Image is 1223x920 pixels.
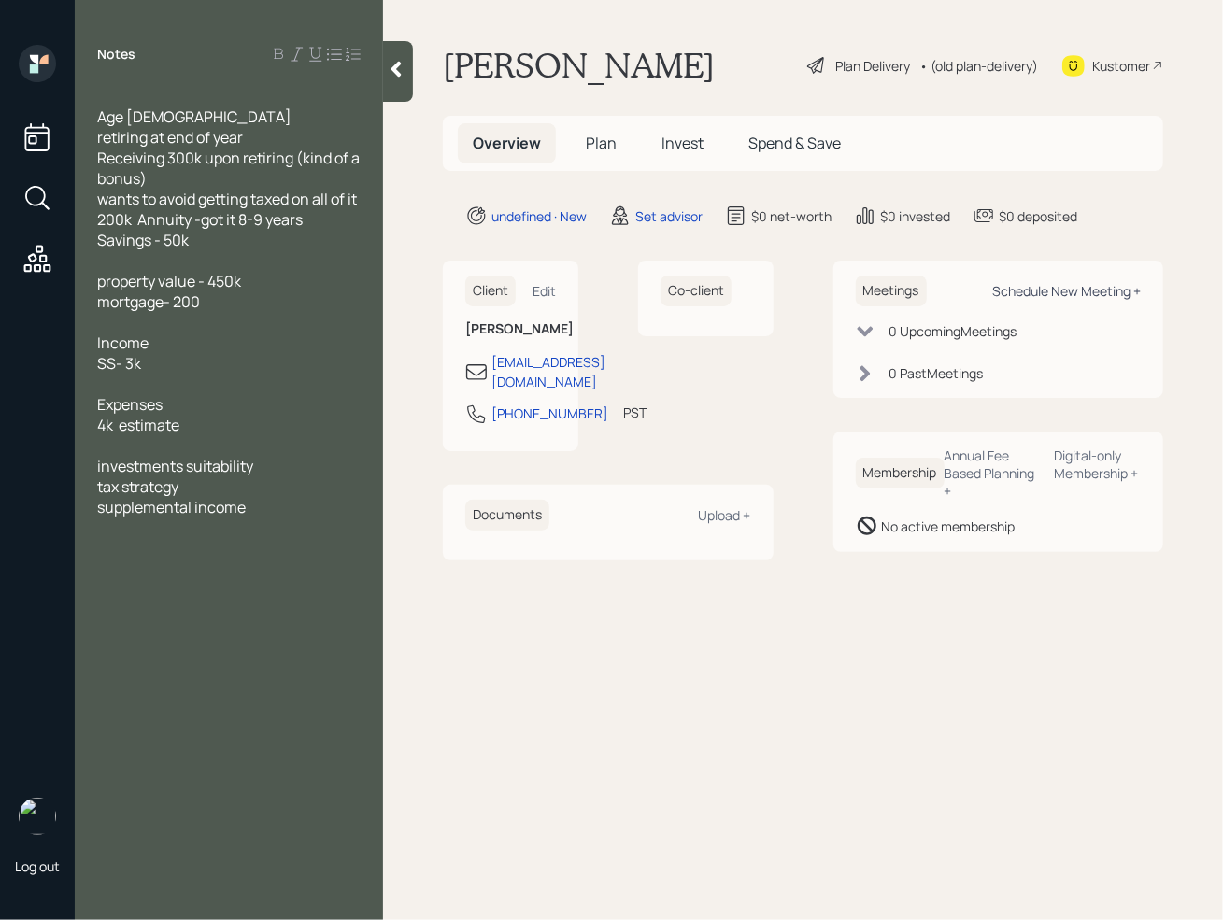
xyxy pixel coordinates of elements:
[97,333,149,353] span: Income
[97,415,179,435] span: 4k estimate
[623,403,647,422] div: PST
[586,133,617,153] span: Plan
[699,506,751,524] div: Upload +
[889,363,984,383] div: 0 Past Meeting s
[97,271,241,291] span: property value - 450k
[491,206,587,226] div: undefined · New
[1092,56,1150,76] div: Kustomer
[533,282,556,300] div: Edit
[465,500,549,531] h6: Documents
[97,230,189,250] span: Savings - 50k
[97,189,357,209] span: wants to avoid getting taxed on all of it
[491,403,608,423] div: [PHONE_NUMBER]
[1054,446,1141,482] div: Digital-only Membership +
[473,133,541,153] span: Overview
[635,206,703,226] div: Set advisor
[97,45,135,64] label: Notes
[97,148,363,189] span: Receiving 300k upon retiring (kind of a bonus)
[992,282,1141,300] div: Schedule New Meeting +
[856,458,945,488] h6: Membership
[751,206,832,226] div: $0 net-worth
[97,476,178,497] span: tax strategy
[491,352,605,391] div: [EMAIL_ADDRESS][DOMAIN_NAME]
[97,106,292,127] span: Age [DEMOGRAPHIC_DATA]
[748,133,841,153] span: Spend & Save
[661,276,732,306] h6: Co-client
[880,206,950,226] div: $0 invested
[97,353,141,374] span: SS- 3k
[999,206,1077,226] div: $0 deposited
[889,321,1017,341] div: 0 Upcoming Meeting s
[919,56,1038,76] div: • (old plan-delivery)
[856,276,927,306] h6: Meetings
[882,517,1016,536] div: No active membership
[835,56,910,76] div: Plan Delivery
[97,497,246,517] span: supplemental income
[19,798,56,835] img: retirable_logo.png
[97,291,200,312] span: mortgage- 200
[465,321,556,337] h6: [PERSON_NAME]
[661,133,704,153] span: Invest
[15,857,60,875] div: Log out
[97,209,303,230] span: 200k Annuity -got it 8-9 years
[945,446,1040,500] div: Annual Fee Based Planning +
[443,45,715,86] h1: [PERSON_NAME]
[465,276,516,306] h6: Client
[97,456,253,476] span: investments suitability
[97,127,243,148] span: retiring at end of year
[97,394,163,415] span: Expenses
